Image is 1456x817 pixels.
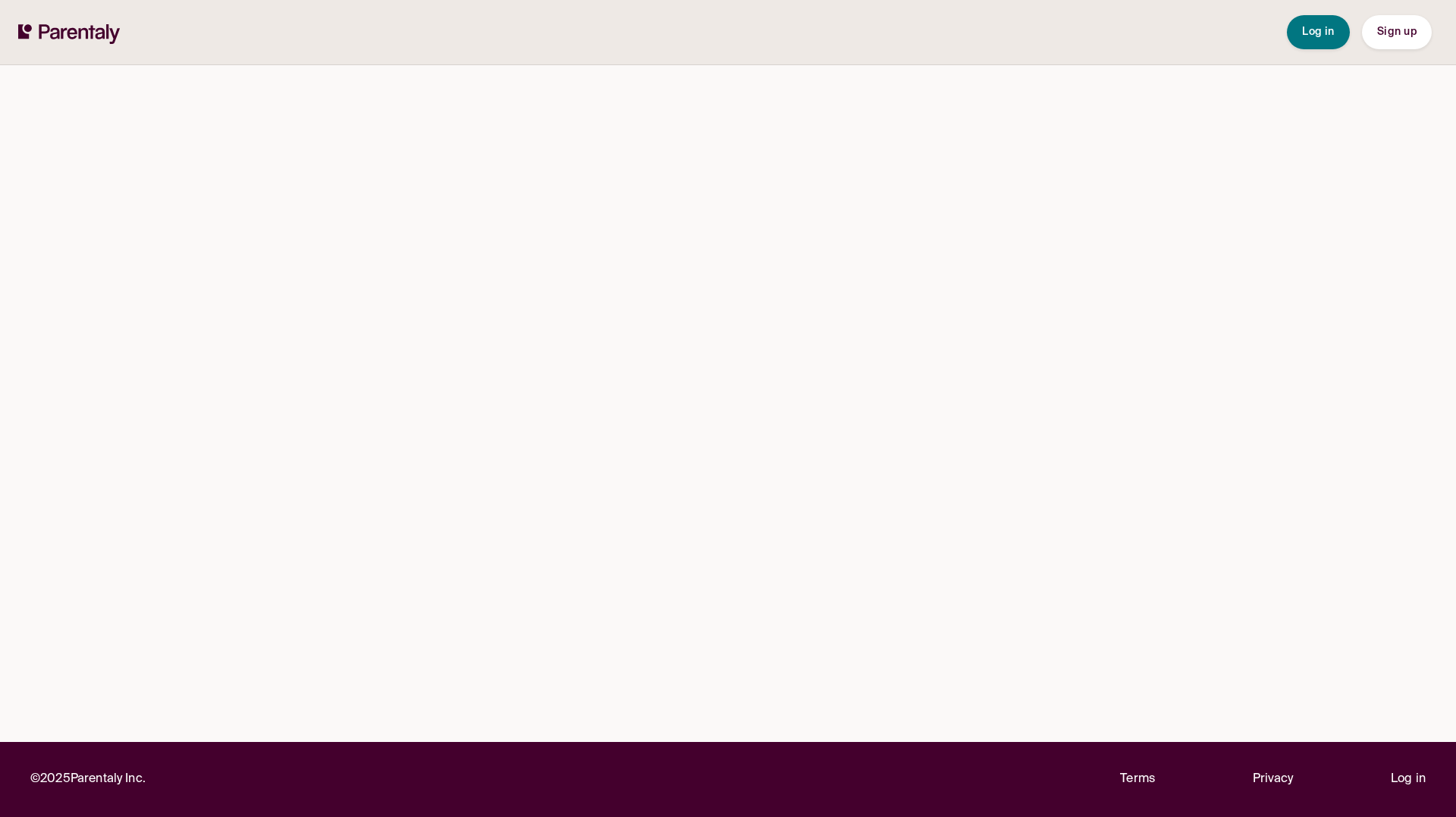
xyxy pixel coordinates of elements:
p: © 2025 Parentaly Inc. [30,769,146,790]
a: Privacy [1253,769,1294,790]
button: Sign up [1362,15,1432,49]
button: Log in [1287,15,1350,49]
a: Log in [1391,769,1426,790]
span: Log in [1302,27,1335,37]
span: Sign up [1377,27,1417,37]
a: Terms [1120,769,1155,790]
